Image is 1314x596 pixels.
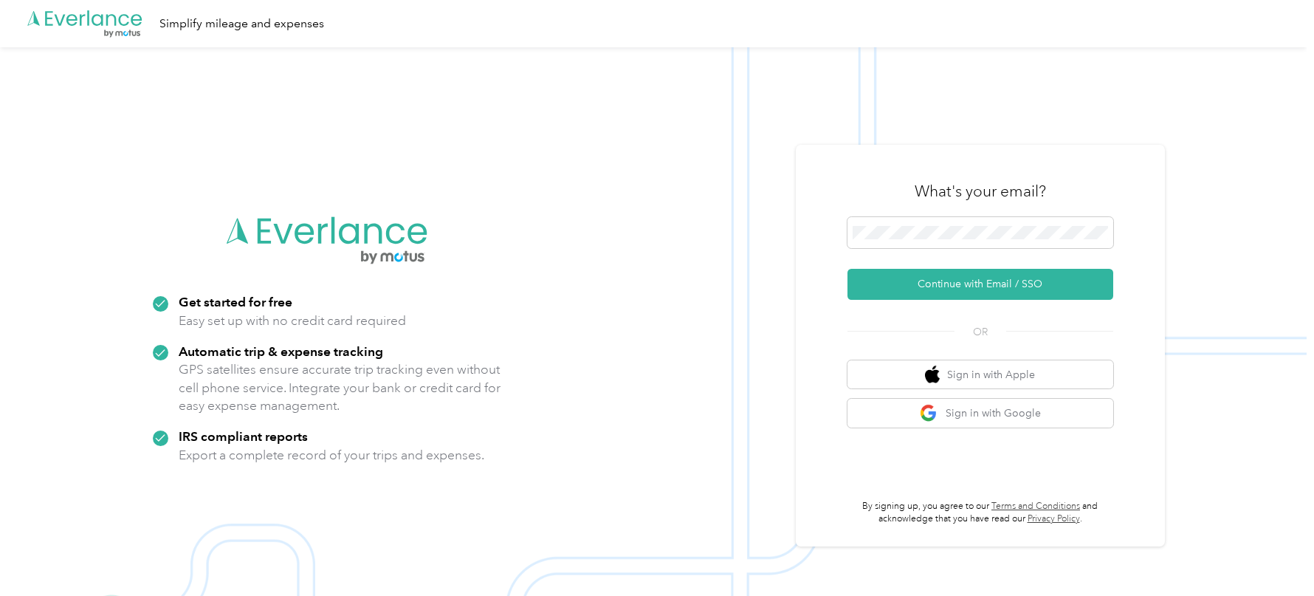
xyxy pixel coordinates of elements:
[847,500,1113,526] p: By signing up, you agree to our and acknowledge that you have read our .
[847,360,1113,389] button: apple logoSign in with Apple
[179,428,308,444] strong: IRS compliant reports
[179,360,501,415] p: GPS satellites ensure accurate trip tracking even without cell phone service. Integrate your bank...
[179,446,484,465] p: Export a complete record of your trips and expenses.
[1028,513,1080,524] a: Privacy Policy
[179,294,292,309] strong: Get started for free
[1231,513,1314,596] iframe: Everlance-gr Chat Button Frame
[179,312,406,330] p: Easy set up with no credit card required
[954,324,1006,340] span: OR
[179,343,383,359] strong: Automatic trip & expense tracking
[847,269,1113,300] button: Continue with Email / SSO
[991,501,1080,512] a: Terms and Conditions
[915,181,1046,202] h3: What's your email?
[925,366,940,384] img: apple logo
[920,404,938,422] img: google logo
[159,15,324,33] div: Simplify mileage and expenses
[847,399,1113,428] button: google logoSign in with Google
